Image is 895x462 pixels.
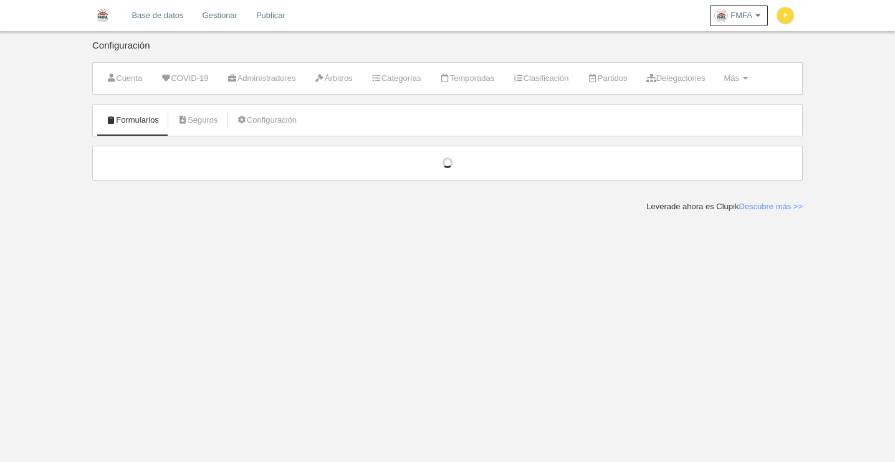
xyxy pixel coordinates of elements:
[581,69,634,88] a: Partidos
[365,69,428,88] a: Categorías
[730,9,752,22] span: FMFA
[99,69,149,88] a: Cuenta
[739,202,803,211] a: Descubre más >>
[646,201,803,212] div: Leverade ahora es Clupik
[92,40,803,62] div: Configuración
[171,111,225,130] a: Seguros
[308,69,360,88] a: Árbitros
[710,5,768,26] a: FMFA
[777,7,793,24] img: c2l6ZT0zMHgzMCZmcz05JnRleHQ9UCZiZz1mZGQ4MzU%3D.png
[220,69,302,88] a: Administradores
[724,73,739,83] span: Más
[506,69,575,88] a: Clasificación
[639,69,712,88] a: Delegaciones
[715,9,727,22] img: OaSyhHG2e8IO.30x30.jpg
[105,158,790,169] div: Cargando
[99,111,166,130] a: Formularios
[717,69,754,88] a: Más
[93,7,113,22] img: FMFA
[230,111,304,130] a: Configuración
[433,69,501,88] a: Temporadas
[154,69,215,88] a: COVID-19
